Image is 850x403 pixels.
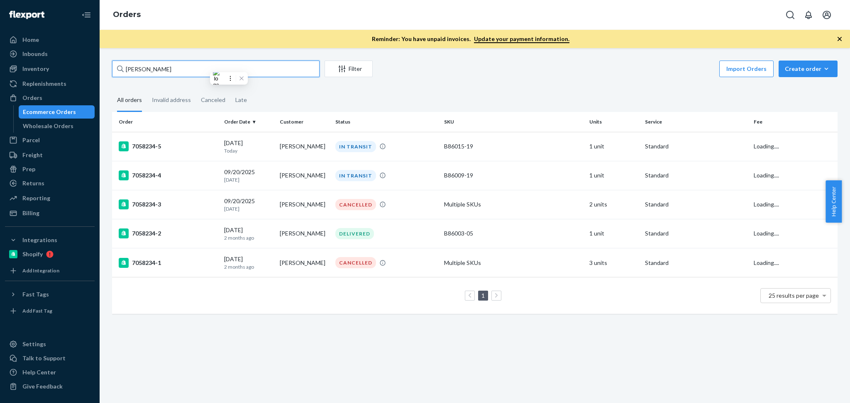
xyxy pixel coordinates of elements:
[5,380,95,393] button: Give Feedback
[224,139,273,154] div: [DATE]
[201,89,225,111] div: Canceled
[325,61,373,77] button: Filter
[22,80,66,88] div: Replenishments
[276,132,332,161] td: [PERSON_NAME]
[119,258,217,268] div: 7058234-1
[480,292,486,299] a: Page 1 is your current page
[19,119,95,133] a: Wholesale Orders
[586,219,642,248] td: 1 unit
[22,307,52,314] div: Add Fast Tag
[769,292,819,299] span: 25 results per page
[224,234,273,241] p: 2 months ago
[826,180,842,223] button: Help Center
[22,165,35,173] div: Prep
[325,65,372,73] div: Filter
[276,190,332,219] td: [PERSON_NAME]
[224,197,273,212] div: 09/20/2025
[5,47,95,61] a: Inbounds
[276,248,332,277] td: [PERSON_NAME]
[474,35,569,43] a: Update your payment information.
[5,77,95,90] a: Replenishments
[645,229,747,238] p: Standard
[586,190,642,219] td: 2 units
[22,209,39,217] div: Billing
[335,199,376,210] div: CANCELLED
[586,161,642,190] td: 1 unit
[22,65,49,73] div: Inventory
[235,89,247,111] div: Late
[5,304,95,318] a: Add Fast Tag
[441,112,586,132] th: SKU
[750,219,838,248] td: Loading....
[22,267,59,274] div: Add Integration
[441,190,586,219] td: Multiple SKUs
[23,122,73,130] div: Wholesale Orders
[5,206,95,220] a: Billing
[5,366,95,379] a: Help Center
[9,11,44,19] img: Flexport logo
[5,192,95,205] a: Reporting
[22,382,63,391] div: Give Feedback
[22,250,43,258] div: Shopify
[224,255,273,270] div: [DATE]
[444,142,583,151] div: B86015-19
[22,50,48,58] div: Inbounds
[645,142,747,151] p: Standard
[224,226,273,241] div: [DATE]
[5,134,95,147] a: Parcel
[5,148,95,162] a: Freight
[224,263,273,270] p: 2 months ago
[22,340,46,348] div: Settings
[224,205,273,212] p: [DATE]
[112,61,320,77] input: Search orders
[5,91,95,104] a: Orders
[22,94,42,102] div: Orders
[152,89,191,111] div: Invalid address
[22,36,39,44] div: Home
[276,219,332,248] td: [PERSON_NAME]
[106,3,147,27] ol: breadcrumbs
[750,112,838,132] th: Fee
[22,194,50,202] div: Reporting
[332,112,441,132] th: Status
[119,228,217,238] div: 7058234-2
[5,288,95,301] button: Fast Tags
[78,7,95,23] button: Close Navigation
[22,354,66,362] div: Talk to Support
[5,352,95,365] button: Talk to Support
[112,112,221,132] th: Order
[5,62,95,75] a: Inventory
[5,33,95,46] a: Home
[818,7,835,23] button: Open account menu
[22,368,56,376] div: Help Center
[800,7,817,23] button: Open notifications
[5,177,95,190] a: Returns
[441,248,586,277] td: Multiple SKUs
[119,170,217,180] div: 7058234-4
[750,132,838,161] td: Loading....
[224,176,273,183] p: [DATE]
[19,105,95,119] a: Ecommerce Orders
[645,259,747,267] p: Standard
[5,264,95,277] a: Add Integration
[750,248,838,277] td: Loading....
[719,61,774,77] button: Import Orders
[785,65,831,73] div: Create order
[444,229,583,238] div: B86003-05
[22,290,49,299] div: Fast Tags
[779,61,838,77] button: Create order
[276,161,332,190] td: [PERSON_NAME]
[22,136,40,144] div: Parcel
[5,248,95,261] a: Shopify
[113,10,141,19] a: Orders
[586,248,642,277] td: 3 units
[5,337,95,351] a: Settings
[221,112,276,132] th: Order Date
[645,200,747,209] p: Standard
[119,141,217,151] div: 7058234-5
[22,151,43,159] div: Freight
[750,161,838,190] td: Loading....
[117,89,142,112] div: All orders
[5,233,95,247] button: Integrations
